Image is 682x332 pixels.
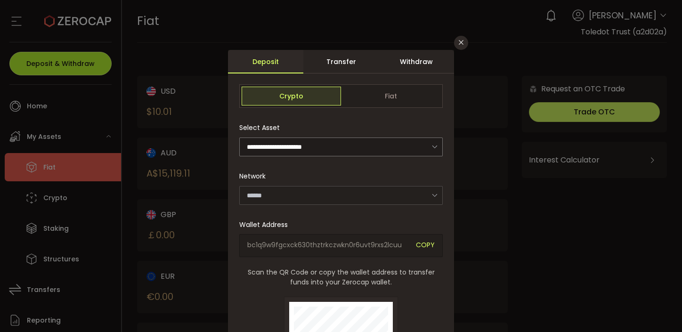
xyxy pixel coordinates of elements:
[471,15,682,332] iframe: Chat Widget
[239,171,271,181] label: Network
[454,36,468,50] button: Close
[239,220,293,229] label: Wallet Address
[416,240,435,251] span: COPY
[228,50,303,73] div: Deposit
[341,87,440,105] span: Fiat
[303,50,379,73] div: Transfer
[242,87,341,105] span: Crypto
[379,50,454,73] div: Withdraw
[239,123,285,132] label: Select Asset
[247,240,409,251] span: bc1q9w9fgcxck630thztrkczwkn0r6uvt9rxs2lcuu
[239,267,443,287] span: Scan the QR Code or copy the wallet address to transfer funds into your Zerocap wallet.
